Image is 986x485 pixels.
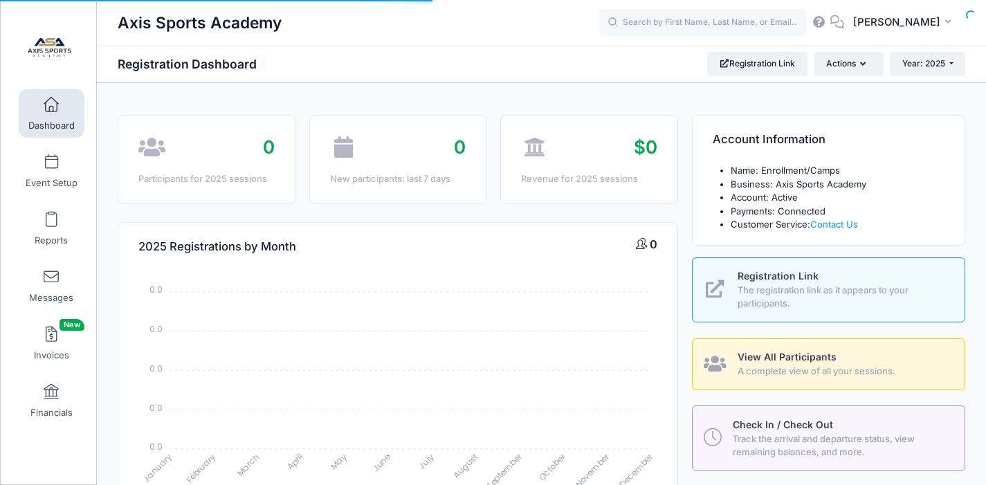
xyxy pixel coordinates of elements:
a: Registration Link The registration link as it appears to your participants. [692,257,965,322]
a: Check In / Check Out Track the arrival and departure status, view remaining balances, and more. [692,405,965,470]
tspan: August [450,451,480,481]
div: Revenue for 2025 sessions [521,172,657,186]
span: Reports [35,235,68,246]
span: Track the arrival and departure status, view remaining balances, and more. [733,432,949,459]
a: Reports [19,204,84,253]
span: 0 [454,136,466,158]
tspan: 0.0 [149,284,163,295]
span: Event Setup [26,177,77,189]
span: View All Participants [738,351,837,363]
li: Name: Enrollment/Camps [731,164,944,178]
span: $0 [634,136,657,158]
button: Year: 2025 [890,52,965,75]
tspan: February [184,451,218,485]
h1: Axis Sports Academy [118,7,282,39]
input: Search by First Name, Last Name, or Email... [599,9,807,37]
h4: Account Information [713,120,825,160]
a: Messages [19,262,84,310]
span: New [60,319,84,331]
a: Dashboard [19,89,84,138]
span: 0 [263,136,275,158]
span: Messages [29,292,73,304]
span: 0 [650,237,657,251]
a: Axis Sports Academy [1,15,98,80]
tspan: July [416,451,437,472]
span: The registration link as it appears to your participants. [738,284,949,311]
tspan: May [328,451,349,472]
span: Dashboard [28,120,75,131]
a: InvoicesNew [19,319,84,367]
a: Contact Us [810,219,858,230]
tspan: March [235,451,262,479]
button: [PERSON_NAME] [844,7,965,39]
li: Customer Service: [731,218,944,232]
a: View All Participants A complete view of all your sessions. [692,338,965,390]
h1: Registration Dashboard [118,57,268,71]
a: Event Setup [19,147,84,195]
span: Registration Link [738,270,819,282]
span: Invoices [34,349,69,361]
button: Actions [814,52,883,75]
tspan: 0.0 [149,402,163,414]
span: Financials [30,407,73,419]
div: Participants for 2025 sessions [138,172,275,186]
a: Financials [19,376,84,425]
img: Axis Sports Academy [24,21,75,73]
h4: 2025 Registrations by Month [138,228,296,267]
li: Business: Axis Sports Academy [731,178,944,192]
li: Account: Active [731,191,944,205]
span: Check In / Check Out [733,419,833,430]
tspan: 0.0 [149,441,163,452]
tspan: January [140,451,174,485]
div: New participants: last 7 days [330,172,466,186]
tspan: 0.0 [149,363,163,374]
a: Registration Link [707,52,807,75]
span: Year: 2025 [902,58,945,68]
li: Payments: Connected [731,205,944,219]
tspan: 0.0 [149,323,163,335]
tspan: April [284,451,305,472]
span: [PERSON_NAME] [853,15,940,30]
tspan: June [370,451,393,474]
span: A complete view of all your sessions. [738,365,949,378]
tspan: October [536,450,569,483]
